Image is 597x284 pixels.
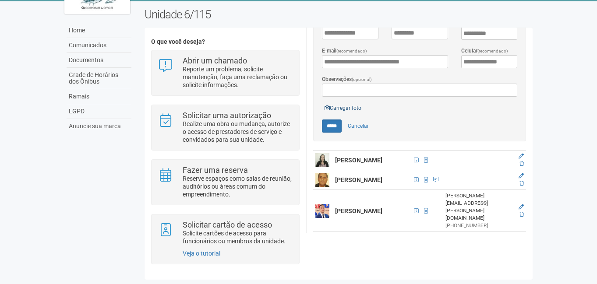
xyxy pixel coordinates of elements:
[477,49,508,53] span: (recomendado)
[335,157,382,164] strong: [PERSON_NAME]
[183,250,220,257] a: Veja o tutorial
[445,222,513,229] div: [PHONE_NUMBER]
[67,23,131,38] a: Home
[315,153,329,167] img: user.png
[67,53,131,68] a: Documentos
[145,8,533,21] h2: Unidade 6/115
[183,220,272,229] strong: Solicitar cartão de acesso
[519,180,524,186] a: Excluir membro
[158,221,293,245] a: Solicitar cartão de acesso Solicite cartões de acesso para funcionários ou membros da unidade.
[322,75,372,84] label: Observações
[336,49,367,53] span: (recomendado)
[335,176,382,183] strong: [PERSON_NAME]
[67,89,131,104] a: Ramais
[183,165,248,175] strong: Fazer uma reserva
[158,112,293,144] a: Solicitar uma autorização Realize uma obra ou mudança, autorize o acesso de prestadores de serviç...
[352,77,372,82] span: (opcional)
[183,56,247,65] strong: Abrir um chamado
[519,211,524,217] a: Excluir membro
[519,153,524,159] a: Editar membro
[461,47,508,55] label: Celular
[335,207,382,214] strong: [PERSON_NAME]
[445,192,513,222] div: [PERSON_NAME][EMAIL_ADDRESS][PERSON_NAME][DOMAIN_NAME]
[67,119,131,133] a: Anuncie sua marca
[151,39,300,45] h4: O que você deseja?
[322,103,364,113] a: Carregar foto
[183,229,293,245] p: Solicite cartões de acesso para funcionários ou membros da unidade.
[67,68,131,89] a: Grade de Horários dos Ônibus
[158,166,293,198] a: Fazer uma reserva Reserve espaços como salas de reunião, auditórios ou áreas comum do empreendime...
[343,119,374,133] a: Cancelar
[519,161,524,167] a: Excluir membro
[67,38,131,53] a: Comunicados
[322,47,367,55] label: E-mail
[519,173,524,179] a: Editar membro
[519,204,524,210] a: Editar membro
[183,111,271,120] strong: Solicitar uma autorização
[183,120,293,144] p: Realize uma obra ou mudança, autorize o acesso de prestadores de serviço e convidados para sua un...
[183,175,293,198] p: Reserve espaços como salas de reunião, auditórios ou áreas comum do empreendimento.
[67,104,131,119] a: LGPD
[183,65,293,89] p: Reporte um problema, solicite manutenção, faça uma reclamação ou solicite informações.
[158,57,293,89] a: Abrir um chamado Reporte um problema, solicite manutenção, faça uma reclamação ou solicite inform...
[315,204,329,218] img: user.png
[315,173,329,187] img: user.png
